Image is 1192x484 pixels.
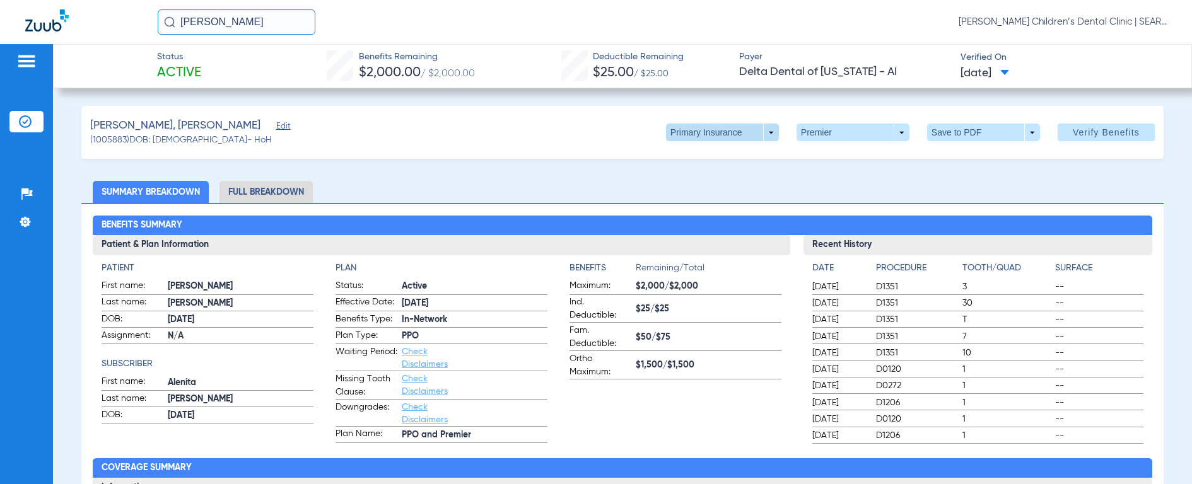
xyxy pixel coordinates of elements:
[959,16,1167,28] span: [PERSON_NAME] Children’s Dental Clinic | SEARHC
[1055,280,1143,293] span: --
[359,66,421,79] span: $2,000.00
[962,429,1051,442] span: 1
[666,124,779,141] button: Primary Insurance
[402,347,448,369] a: Check Disclaimers
[593,66,634,79] span: $25.00
[336,329,397,344] span: Plan Type:
[402,297,547,310] span: [DATE]
[812,297,865,309] span: [DATE]
[102,375,163,390] span: First name:
[168,409,313,422] span: [DATE]
[402,313,547,326] span: In-Network
[90,134,272,147] span: (1005883) DOB: [DEMOGRAPHIC_DATA] - HoH
[962,379,1051,392] span: 1
[812,347,865,359] span: [DATE]
[1055,347,1143,359] span: --
[570,296,631,322] span: Ind. Deductible:
[876,379,958,392] span: D0272
[336,345,397,371] span: Waiting Period:
[876,413,958,425] span: D0120
[962,280,1051,293] span: 3
[1058,124,1155,141] button: Verify Benefits
[876,363,958,376] span: D0120
[570,262,636,279] app-breakdown-title: Benefits
[102,296,163,311] span: Last name:
[168,330,313,343] span: N/A
[1055,413,1143,425] span: --
[168,393,313,406] span: [PERSON_NAME]
[336,401,397,426] span: Downgrades:
[812,280,865,293] span: [DATE]
[1055,429,1143,442] span: --
[927,124,1040,141] button: Save to PDF
[1055,396,1143,409] span: --
[876,262,958,275] h4: Procedure
[16,54,37,69] img: hamburger-icon
[402,374,448,396] a: Check Disclaimers
[876,262,958,279] app-breakdown-title: Procedure
[636,359,781,372] span: $1,500/$1,500
[90,118,260,134] span: [PERSON_NAME], [PERSON_NAME]
[102,408,163,423] span: DOB:
[102,313,163,328] span: DOB:
[1055,262,1143,279] app-breakdown-title: Surface
[158,9,315,35] input: Search for patients
[739,50,950,64] span: Payer
[812,262,865,279] app-breakdown-title: Date
[25,9,69,32] img: Zuub Logo
[962,347,1051,359] span: 10
[336,262,547,275] h4: Plan
[876,347,958,359] span: D1351
[402,330,547,343] span: PPO
[102,329,163,344] span: Assignment:
[876,330,958,343] span: D1351
[102,357,313,371] h4: Subscriber
[93,216,1153,236] h2: Benefits Summary
[402,429,547,442] span: PPO and Premier
[876,429,958,442] span: D1206
[336,279,397,294] span: Status:
[812,396,865,409] span: [DATE]
[961,66,1009,81] span: [DATE]
[593,50,684,64] span: Deductible Remaining
[962,363,1051,376] span: 1
[102,262,313,275] h4: Patient
[1129,423,1192,484] iframe: Chat Widget
[359,50,475,64] span: Benefits Remaining
[812,379,865,392] span: [DATE]
[962,330,1051,343] span: 7
[570,279,631,294] span: Maximum:
[1055,297,1143,309] span: --
[636,262,781,279] span: Remaining/Total
[93,458,1153,478] h2: Coverage Summary
[636,331,781,344] span: $50/$75
[219,181,313,203] li: Full Breakdown
[102,279,163,294] span: First name:
[636,302,781,316] span: $25/$25
[876,280,958,293] span: D1351
[336,313,397,328] span: Benefits Type:
[876,313,958,326] span: D1351
[402,403,448,424] a: Check Disclaimers
[276,122,288,134] span: Edit
[168,280,313,293] span: [PERSON_NAME]
[157,50,201,64] span: Status
[1055,313,1143,326] span: --
[636,280,781,293] span: $2,000/$2,000
[634,69,669,78] span: / $25.00
[168,313,313,326] span: [DATE]
[570,352,631,379] span: Ortho Maximum:
[812,330,865,343] span: [DATE]
[812,413,865,425] span: [DATE]
[797,124,909,141] button: Premier
[812,313,865,326] span: [DATE]
[1055,262,1143,275] h4: Surface
[961,51,1171,64] span: Verified On
[93,235,790,255] h3: Patient & Plan Information
[421,69,475,79] span: / $2,000.00
[1055,379,1143,392] span: --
